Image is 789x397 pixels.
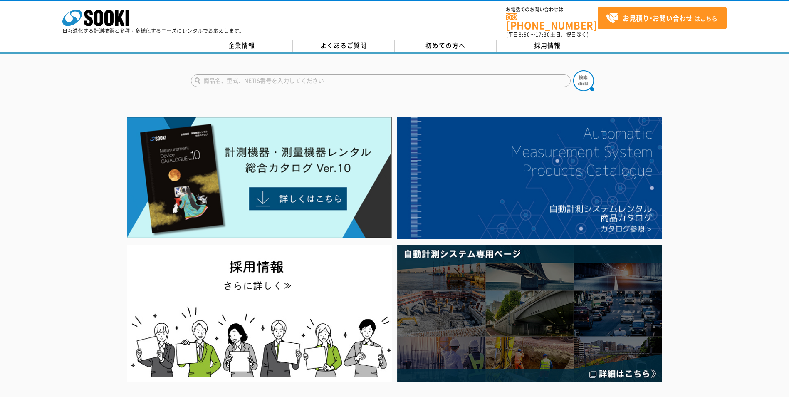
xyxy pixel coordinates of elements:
img: 自動計測システムカタログ [397,117,662,239]
strong: お見積り･お問い合わせ [623,13,693,23]
img: 自動計測システム専用ページ [397,245,662,382]
a: よくあるご質問 [293,40,395,52]
span: お電話でのお問い合わせは [506,7,598,12]
img: Catalog Ver10 [127,117,392,238]
a: 企業情報 [191,40,293,52]
img: btn_search.png [573,70,594,91]
span: 17:30 [535,31,550,38]
input: 商品名、型式、NETIS番号を入力してください [191,74,571,87]
span: (平日 ～ 土日、祝日除く) [506,31,589,38]
span: はこちら [606,12,717,25]
a: お見積り･お問い合わせはこちら [598,7,727,29]
span: 8:50 [519,31,530,38]
span: 初めての方へ [425,41,465,50]
p: 日々進化する計測技術と多種・多様化するニーズにレンタルでお応えします。 [62,28,245,33]
a: 採用情報 [497,40,599,52]
a: [PHONE_NUMBER] [506,13,598,30]
a: 初めての方へ [395,40,497,52]
img: SOOKI recruit [127,245,392,382]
